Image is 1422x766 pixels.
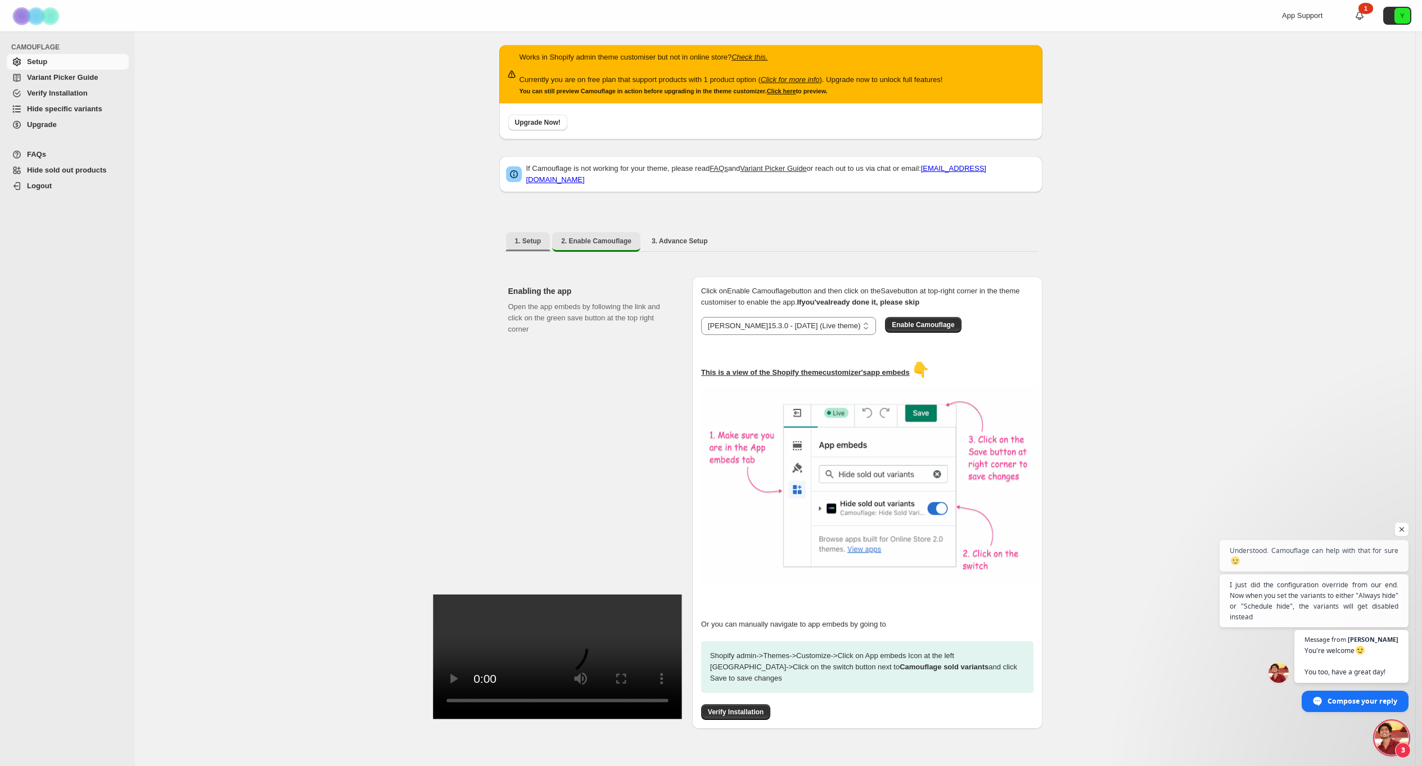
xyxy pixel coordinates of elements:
[7,101,129,117] a: Hide specific variants
[701,704,770,720] button: Verify Installation
[797,298,919,306] b: If you've already done it, please skip
[1328,691,1397,711] span: Compose your reply
[7,178,129,194] a: Logout
[1358,3,1373,14] div: 1
[1230,545,1398,566] span: Understood. Camouflage can help with that for sure
[520,74,943,85] p: Currently you are on free plan that support products with 1 product option ( ). Upgrade now to un...
[7,85,129,101] a: Verify Installation
[1400,12,1405,19] text: Y
[520,52,943,63] p: Works in Shopify admin theme customiser but not in online store?
[767,88,796,94] a: Click here
[900,663,988,671] strong: Camouflage sold variants
[515,237,541,246] span: 1. Setup
[7,70,129,85] a: Variant Picker Guide
[508,301,674,702] div: Open the app embeds by following the link and click on the green save button at the top right corner
[27,57,47,66] span: Setup
[27,120,57,129] span: Upgrade
[1394,8,1410,24] span: Avatar with initials Y
[1375,721,1409,755] div: Open chat
[885,317,961,333] button: Enable Camouflage
[892,320,954,329] span: Enable Camouflage
[652,237,708,246] span: 3. Advance Setup
[7,117,129,133] a: Upgrade
[740,164,806,173] a: Variant Picker Guide
[732,53,768,61] a: Check this.
[508,285,674,297] h2: Enabling the app
[7,147,129,162] a: FAQs
[1282,11,1322,20] span: App Support
[27,150,46,158] span: FAQs
[9,1,65,31] img: Camouflage
[7,162,129,178] a: Hide sold out products
[701,368,910,377] u: This is a view of the Shopify theme customizer's app embeds
[761,75,820,84] a: Click for more info
[27,105,102,113] span: Hide specific variants
[1348,636,1398,642] span: [PERSON_NAME]
[710,164,728,173] a: FAQs
[701,387,1039,584] img: camouflage-enable
[1383,7,1411,25] button: Avatar with initials Y
[1304,645,1398,677] span: You're welcome You too, have a great day!
[27,73,98,81] span: Variant Picker Guide
[27,182,52,190] span: Logout
[520,88,828,94] small: You can still preview Camouflage in action before upgrading in the theme customizer. to preview.
[1354,10,1365,21] a: 1
[433,595,682,719] video: Enable Camouflage in theme app embeds
[911,361,929,378] span: 👇
[701,285,1033,308] p: Click on Enable Camouflage button and then click on the Save button at top-right corner in the th...
[27,89,88,97] span: Verify Installation
[708,708,764,717] span: Verify Installation
[1395,742,1411,758] span: 3
[508,115,567,130] button: Upgrade Now!
[1230,579,1398,622] span: I just did the configuration override from our end. Now when you set the variants to either "Alwa...
[27,166,107,174] span: Hide sold out products
[701,619,1033,630] p: Or you can manually navigate to app embeds by going to
[515,118,561,127] span: Upgrade Now!
[701,641,1033,693] p: Shopify admin -> Themes -> Customize -> Click on App embeds Icon at the left [GEOGRAPHIC_DATA] ->...
[885,320,961,329] a: Enable Camouflage
[11,43,129,52] span: CAMOUFLAGE
[701,708,770,716] a: Verify Installation
[561,237,631,246] span: 2. Enable Camouflage
[1304,636,1346,642] span: Message from
[526,163,1036,185] p: If Camouflage is not working for your theme, please read and or reach out to us via chat or email:
[7,54,129,70] a: Setup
